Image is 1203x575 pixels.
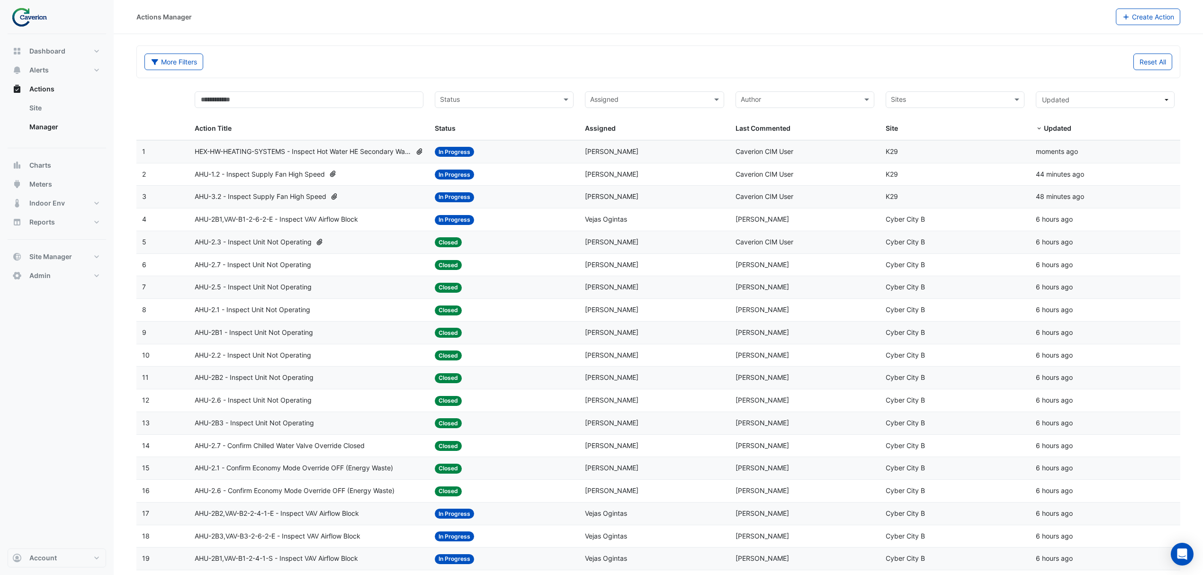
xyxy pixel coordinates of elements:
[736,351,789,359] span: [PERSON_NAME]
[886,170,898,178] span: K29
[886,238,925,246] span: Cyber City B
[1036,192,1084,200] span: 2025-08-11T17:02:28.203
[1036,509,1073,517] span: 2025-08-11T11:39:40.853
[8,156,106,175] button: Charts
[195,124,232,132] span: Action Title
[1036,283,1073,291] span: 2025-08-11T11:43:28.971
[1036,328,1073,336] span: 2025-08-11T11:42:48.577
[1042,96,1069,104] span: Updated
[142,486,150,494] span: 16
[142,192,146,200] span: 3
[12,84,22,94] app-icon: Actions
[886,373,925,381] span: Cyber City B
[585,351,638,359] span: [PERSON_NAME]
[585,261,638,269] span: [PERSON_NAME]
[142,147,145,155] span: 1
[8,548,106,567] button: Account
[886,509,925,517] span: Cyber City B
[886,532,925,540] span: Cyber City B
[12,198,22,208] app-icon: Indoor Env
[1036,261,1073,269] span: 2025-08-11T11:43:40.959
[585,328,638,336] span: [PERSON_NAME]
[886,261,925,269] span: Cyber City B
[435,283,462,293] span: Closed
[736,283,789,291] span: [PERSON_NAME]
[12,46,22,56] app-icon: Dashboard
[736,215,789,223] span: [PERSON_NAME]
[29,252,72,261] span: Site Manager
[435,124,456,132] span: Status
[195,395,312,406] span: AHU-2.6 - Inspect Unit Not Operating
[1036,464,1073,472] span: 2025-08-11T11:40:21.307
[195,553,358,564] span: AHU-2B1,VAV-B1-2-4-1-S - Inspect VAV Airflow Block
[736,261,789,269] span: [PERSON_NAME]
[142,305,146,314] span: 8
[195,463,393,474] span: AHU-2.1 - Confirm Economy Mode Override OFF (Energy Waste)
[142,261,146,269] span: 6
[886,554,925,562] span: Cyber City B
[435,441,462,451] span: Closed
[12,252,22,261] app-icon: Site Manager
[435,396,462,406] span: Closed
[142,351,150,359] span: 10
[585,238,638,246] span: [PERSON_NAME]
[1036,147,1078,155] span: 2025-08-11T17:46:23.715
[142,419,150,427] span: 13
[736,192,793,200] span: Caverion CIM User
[8,175,106,194] button: Meters
[736,170,793,178] span: Caverion CIM User
[142,532,150,540] span: 18
[886,215,925,223] span: Cyber City B
[886,147,898,155] span: K29
[1036,441,1073,449] span: 2025-08-11T11:41:19.553
[736,238,793,246] span: Caverion CIM User
[195,260,311,270] span: AHU-2.7 - Inspect Unit Not Operating
[1036,373,1073,381] span: 2025-08-11T11:42:04.792
[195,237,312,248] span: AHU-2.3 - Inspect Unit Not Operating
[195,508,359,519] span: AHU-2B2,VAV-B2-2-4-1-E - Inspect VAV Airflow Block
[142,215,146,223] span: 4
[29,553,57,563] span: Account
[142,441,150,449] span: 14
[195,440,365,451] span: AHU-2.7 - Confirm Chilled Water Valve Override Closed
[585,124,616,132] span: Assigned
[1036,170,1084,178] span: 2025-08-11T17:04:08.056
[886,396,925,404] span: Cyber City B
[886,441,925,449] span: Cyber City B
[435,170,474,180] span: In Progress
[736,396,789,404] span: [PERSON_NAME]
[8,194,106,213] button: Indoor Env
[29,198,65,208] span: Indoor Env
[8,80,106,99] button: Actions
[195,531,360,542] span: AHU-2B3,VAV-B3-2-6-2-E - Inspect VAV Airflow Block
[886,124,898,132] span: Site
[435,531,474,541] span: In Progress
[585,396,638,404] span: [PERSON_NAME]
[886,328,925,336] span: Cyber City B
[736,554,789,562] span: [PERSON_NAME]
[585,283,638,291] span: [PERSON_NAME]
[195,418,314,429] span: AHU-2B3 - Inspect Unit Not Operating
[1036,305,1073,314] span: 2025-08-11T11:43:00.881
[195,169,325,180] span: AHU-1.2 - Inspect Supply Fan High Speed
[736,532,789,540] span: [PERSON_NAME]
[195,191,326,202] span: AHU-3.2 - Inspect Supply Fan High Speed
[1036,486,1073,494] span: 2025-08-11T11:39:53.079
[585,192,638,200] span: [PERSON_NAME]
[435,464,462,474] span: Closed
[29,217,55,227] span: Reports
[435,328,462,338] span: Closed
[1036,554,1073,562] span: 2025-08-11T11:37:07.098
[8,247,106,266] button: Site Manager
[12,65,22,75] app-icon: Alerts
[435,509,474,519] span: In Progress
[195,485,395,496] span: AHU-2.6 - Confirm Economy Mode Override OFF (Energy Waste)
[1036,396,1073,404] span: 2025-08-11T11:41:53.229
[736,328,789,336] span: [PERSON_NAME]
[142,554,150,562] span: 19
[886,283,925,291] span: Cyber City B
[1036,238,1073,246] span: 2025-08-11T11:43:51.875
[1171,543,1194,566] div: Open Intercom Messenger
[1036,215,1073,223] span: 2025-08-11T11:45:24.211
[435,260,462,270] span: Closed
